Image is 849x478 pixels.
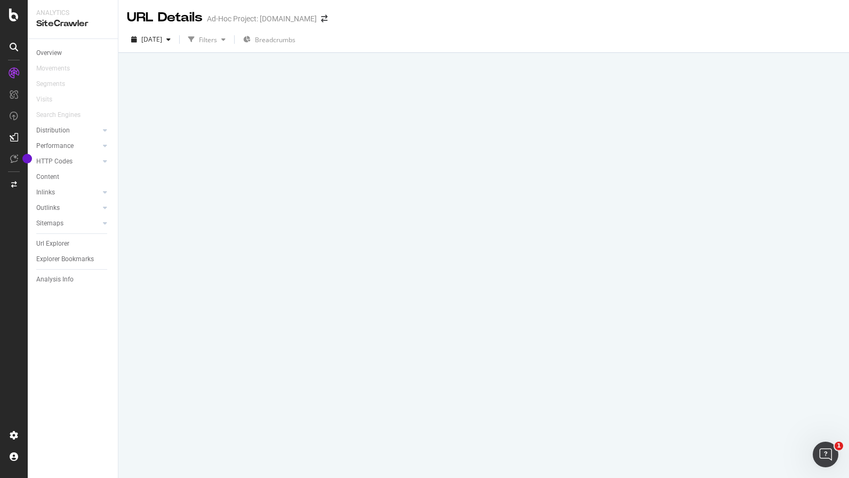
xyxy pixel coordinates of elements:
a: HTTP Codes [36,156,100,167]
a: Distribution [36,125,100,136]
a: Explorer Bookmarks [36,254,110,265]
a: Content [36,171,110,183]
div: Explorer Bookmarks [36,254,94,265]
div: Performance [36,140,74,152]
div: Analysis Info [36,274,74,285]
div: Url Explorer [36,238,69,249]
div: Content [36,171,59,183]
div: SiteCrawler [36,18,109,30]
button: [DATE] [127,31,175,48]
div: Sitemaps [36,218,63,229]
div: HTTP Codes [36,156,73,167]
div: Ad-Hoc Project: [DOMAIN_NAME] [207,13,317,24]
a: Url Explorer [36,238,110,249]
a: Analysis Info [36,274,110,285]
a: Movements [36,63,81,74]
a: Segments [36,79,76,90]
div: Outlinks [36,202,60,214]
button: Breadcrumbs [239,31,300,48]
div: Visits [36,94,52,105]
div: Overview [36,48,62,59]
a: Inlinks [36,187,100,198]
span: 2025 Sep. 22nd [141,35,162,44]
iframe: Intercom live chat [813,442,838,467]
div: Movements [36,63,70,74]
a: Outlinks [36,202,100,214]
a: Sitemaps [36,218,100,229]
div: URL Details [127,9,203,27]
a: Visits [36,94,63,105]
div: Distribution [36,125,70,136]
a: Overview [36,48,110,59]
div: Segments [36,79,65,90]
div: Tooltip anchor [22,154,32,163]
a: Performance [36,140,100,152]
button: Filters [184,31,230,48]
div: Filters [199,35,217,44]
div: Analytics [36,9,109,18]
a: Search Engines [36,109,91,121]
div: Inlinks [36,187,55,198]
span: Breadcrumbs [255,35,295,44]
span: 1 [835,442,843,450]
div: Search Engines [36,109,81,121]
div: arrow-right-arrow-left [321,15,327,22]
